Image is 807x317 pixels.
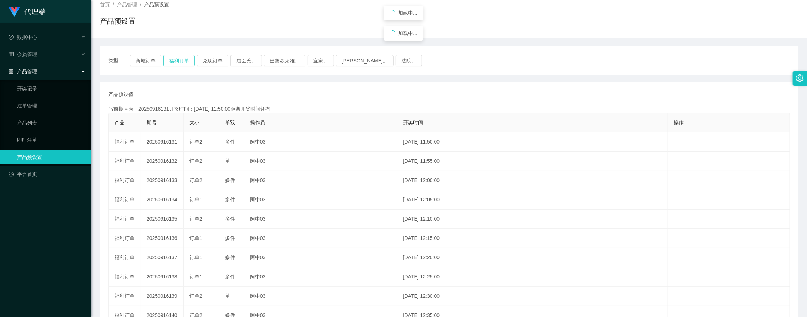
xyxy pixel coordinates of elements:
[9,9,46,14] a: 代理端
[397,267,668,287] td: [DATE] 12:25:00
[244,190,397,210] td: 阿中03
[100,16,136,26] h1: 产品预设置
[17,81,86,96] a: 开奖记录
[109,190,141,210] td: 福利订单
[9,35,14,40] i: 图标： check-circle-o
[9,52,14,57] i: 图标： table
[109,132,141,152] td: 福利订单
[225,235,235,241] span: 多件
[398,10,417,16] span: 加载中...
[390,10,395,16] i: 图标： 正在加载
[141,287,184,306] td: 20250916139
[113,2,114,7] span: /
[141,132,184,152] td: 20250916131
[189,274,202,280] span: 订单1
[109,152,141,171] td: 福利订单
[244,171,397,190] td: 阿中03
[189,216,202,222] span: 订单2
[144,2,169,7] span: 产品预设置
[141,210,184,229] td: 20250916135
[109,171,141,190] td: 福利订单
[225,158,230,164] span: 单
[244,248,397,267] td: 阿中03
[225,216,235,222] span: 多件
[141,190,184,210] td: 20250916134
[397,210,668,229] td: [DATE] 12:10:00
[397,171,668,190] td: [DATE] 12:00:00
[189,197,202,202] span: 订单1
[397,190,668,210] td: [DATE] 12:05:00
[244,267,397,287] td: 阿中03
[163,55,195,66] button: 福利订单
[403,120,423,125] span: 开奖时间
[225,197,235,202] span: 多件
[109,248,141,267] td: 福利订单
[100,2,110,7] span: 首页
[141,152,184,171] td: 20250916132
[225,139,235,145] span: 多件
[17,116,86,130] a: 产品列表
[189,255,202,260] span: 订单1
[397,132,668,152] td: [DATE] 11:50:00
[390,30,395,36] i: 图标： 正在加载
[140,2,141,7] span: /
[24,0,46,23] h1: 代理端
[17,34,37,40] font: 数据中心
[108,91,133,98] span: 产品预设值
[244,229,397,248] td: 阿中03
[109,267,141,287] td: 福利订单
[225,274,235,280] span: 多件
[796,74,804,82] i: 图标： 设置
[225,255,235,260] span: 多件
[197,55,228,66] button: 兑现订单
[189,235,202,241] span: 订单1
[141,229,184,248] td: 20250916136
[674,120,684,125] span: 操作
[108,55,130,66] span: 类型：
[397,229,668,248] td: [DATE] 12:15:00
[244,152,397,171] td: 阿中03
[244,210,397,229] td: 阿中03
[141,171,184,190] td: 20250916133
[244,132,397,152] td: 阿中03
[189,139,202,145] span: 订单2
[115,120,125,125] span: 产品
[141,248,184,267] td: 20250916137
[396,55,422,66] button: 法院。
[189,158,202,164] span: 订单2
[189,177,202,183] span: 订单2
[189,293,202,299] span: 订单2
[308,55,334,66] button: 宜家。
[141,267,184,287] td: 20250916138
[189,120,199,125] span: 大小
[117,2,137,7] span: 产品管理
[147,120,157,125] span: 期号
[130,55,161,66] button: 商城订单
[397,248,668,267] td: [DATE] 12:20:00
[225,177,235,183] span: 多件
[9,69,14,74] i: 图标： AppStore-O
[225,120,235,125] span: 单双
[17,51,37,57] font: 会员管理
[17,99,86,113] a: 注单管理
[230,55,262,66] button: 屈臣氏。
[108,105,790,113] div: 当前期号为：20250916131开奖时间：[DATE] 11:50:00距离开奖时间还有：
[109,210,141,229] td: 福利订单
[109,287,141,306] td: 福利订单
[9,167,86,181] a: 图标： 仪表板平台首页
[9,7,20,17] img: logo.9652507e.png
[397,287,668,306] td: [DATE] 12:30:00
[109,229,141,248] td: 福利订单
[244,287,397,306] td: 阿中03
[17,150,86,164] a: 产品预设置
[397,152,668,171] td: [DATE] 11:55:00
[250,120,265,125] span: 操作员
[225,293,230,299] span: 单
[17,133,86,147] a: 即时注单
[264,55,305,66] button: 巴黎欧莱雅。
[336,55,394,66] button: [PERSON_NAME]。
[398,30,417,36] span: 加载中...
[17,69,37,74] font: 产品管理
